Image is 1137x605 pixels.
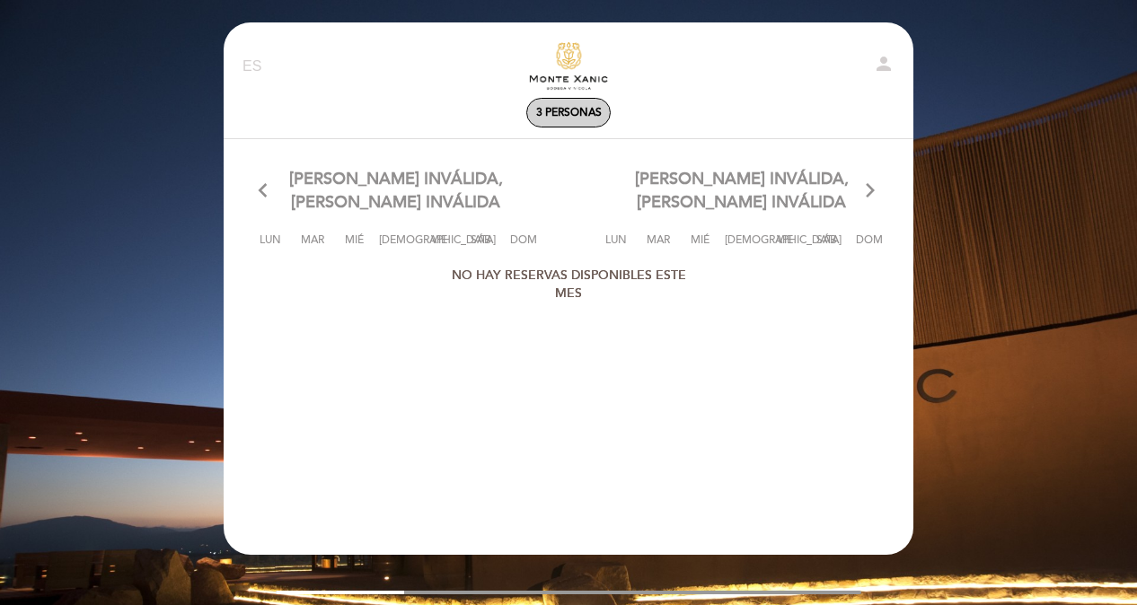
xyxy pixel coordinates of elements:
[506,231,542,264] span: Dom
[295,231,331,264] span: Mar
[223,168,568,214] span: [PERSON_NAME] inválida, [PERSON_NAME] inválida
[252,231,288,264] span: Lun
[379,231,415,264] span: [DEMOGRAPHIC_DATA]
[809,231,845,264] span: Sáb
[536,106,602,119] span: 3 personas
[640,231,676,264] span: Mar
[463,231,499,264] span: Sáb
[337,231,373,264] span: Mié
[456,42,681,92] a: Experiencias Excepcionales Monte Xanic
[425,258,712,311] div: NO HAY RESERVAS DISPONIBLES ESTE MES
[683,231,718,264] span: Mié
[873,53,895,81] button: person
[598,231,634,264] span: Lun
[421,231,457,264] span: Vie
[767,231,803,264] span: Vie
[725,231,761,264] span: [DEMOGRAPHIC_DATA]
[568,168,914,214] span: [PERSON_NAME] inválida, [PERSON_NAME] inválida
[873,53,895,75] i: person
[259,180,275,203] i: arrow_back_ios
[851,231,887,264] span: Dom
[862,180,878,203] i: arrow_forward_ios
